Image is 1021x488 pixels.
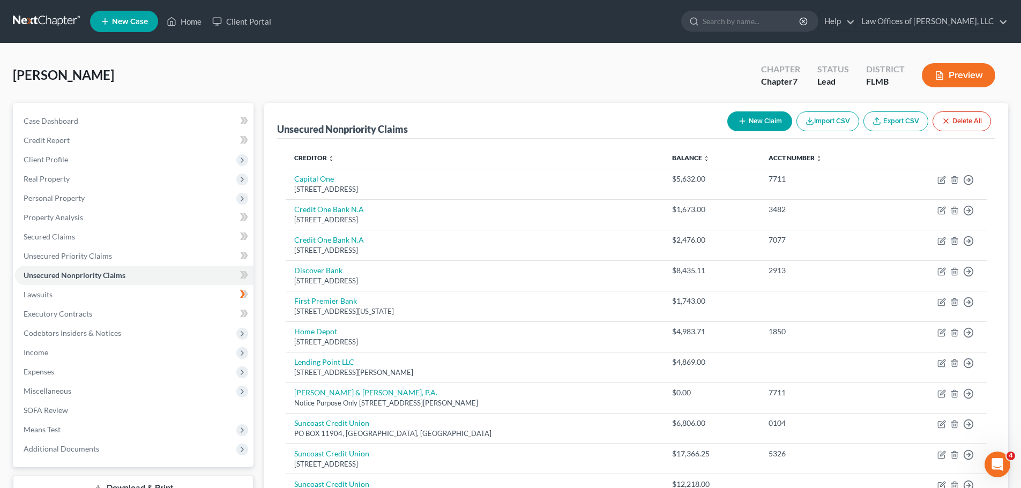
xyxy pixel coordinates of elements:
[294,449,369,458] a: Suncoast Credit Union
[985,452,1010,477] iframe: Intercom live chat
[672,418,751,429] div: $6,806.00
[294,367,655,378] div: [STREET_ADDRESS][PERSON_NAME]
[672,265,751,276] div: $8,435.11
[761,76,800,88] div: Chapter
[15,227,254,246] a: Secured Claims
[15,266,254,285] a: Unsecured Nonpriority Claims
[816,155,822,162] i: unfold_more
[769,387,876,398] div: 7711
[796,111,859,131] button: Import CSV
[294,245,655,256] div: [STREET_ADDRESS]
[294,418,369,427] a: Suncoast Credit Union
[769,154,822,162] a: Acct Number unfold_more
[15,111,254,131] a: Case Dashboard
[24,232,75,241] span: Secured Claims
[24,348,48,357] span: Income
[866,63,905,76] div: District
[13,67,114,82] span: [PERSON_NAME]
[294,327,337,336] a: Home Depot
[672,296,751,306] div: $1,743.00
[15,304,254,324] a: Executory Contracts
[161,12,207,31] a: Home
[294,388,437,397] a: [PERSON_NAME] & [PERSON_NAME], P.A.
[922,63,995,87] button: Preview
[769,235,876,245] div: 7077
[24,406,68,415] span: SOFA Review
[761,63,800,76] div: Chapter
[15,285,254,304] a: Lawsuits
[24,213,83,222] span: Property Analysis
[1007,452,1015,460] span: 4
[294,337,655,347] div: [STREET_ADDRESS]
[24,386,71,395] span: Miscellaneous
[24,444,99,453] span: Additional Documents
[24,271,125,280] span: Unsecured Nonpriority Claims
[933,111,991,131] button: Delete All
[769,174,876,184] div: 7711
[817,63,849,76] div: Status
[672,357,751,367] div: $4,869.00
[769,204,876,215] div: 3482
[24,193,85,202] span: Personal Property
[856,12,1008,31] a: Law Offices of [PERSON_NAME], LLC
[769,448,876,459] div: 5326
[15,401,254,420] a: SOFA Review
[703,11,801,31] input: Search by name...
[294,459,655,469] div: [STREET_ADDRESS]
[24,328,121,337] span: Codebtors Insiders & Notices
[112,18,148,26] span: New Case
[328,155,334,162] i: unfold_more
[294,398,655,408] div: Notice Purpose Only [STREET_ADDRESS][PERSON_NAME]
[672,174,751,184] div: $5,632.00
[15,246,254,266] a: Unsecured Priority Claims
[24,251,112,260] span: Unsecured Priority Claims
[277,123,408,136] div: Unsecured Nonpriority Claims
[294,154,334,162] a: Creditor unfold_more
[672,154,710,162] a: Balance unfold_more
[24,367,54,376] span: Expenses
[15,131,254,150] a: Credit Report
[294,235,364,244] a: Credit One Bank N.A
[294,296,357,305] a: First Premier Bank
[24,290,53,299] span: Lawsuits
[866,76,905,88] div: FLMB
[672,448,751,459] div: $17,366.25
[207,12,277,31] a: Client Portal
[294,357,354,366] a: Lending Point LLC
[672,204,751,215] div: $1,673.00
[294,276,655,286] div: [STREET_ADDRESS]
[769,418,876,429] div: 0104
[24,136,70,145] span: Credit Report
[294,205,364,214] a: Credit One Bank N.A
[793,76,798,86] span: 7
[672,235,751,245] div: $2,476.00
[672,326,751,337] div: $4,983.71
[294,184,655,194] div: [STREET_ADDRESS]
[294,429,655,439] div: PO BOX 11904, [GEOGRAPHIC_DATA], [GEOGRAPHIC_DATA]
[727,111,792,131] button: New Claim
[24,309,92,318] span: Executory Contracts
[24,425,61,434] span: Means Test
[294,174,334,183] a: Capital One
[769,326,876,337] div: 1850
[24,174,70,183] span: Real Property
[672,387,751,398] div: $0.00
[819,12,855,31] a: Help
[24,116,78,125] span: Case Dashboard
[817,76,849,88] div: Lead
[15,208,254,227] a: Property Analysis
[294,215,655,225] div: [STREET_ADDRESS]
[294,306,655,317] div: [STREET_ADDRESS][US_STATE]
[863,111,928,131] a: Export CSV
[24,155,68,164] span: Client Profile
[769,265,876,276] div: 2913
[703,155,710,162] i: unfold_more
[294,266,342,275] a: Discover Bank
